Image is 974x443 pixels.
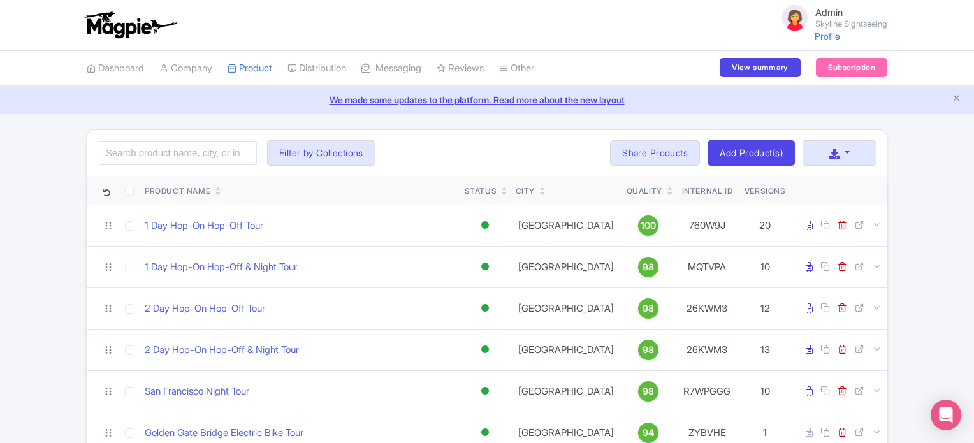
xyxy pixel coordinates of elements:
[479,423,491,442] div: Active
[675,176,739,205] th: Internal ID
[479,299,491,317] div: Active
[675,246,739,287] td: MQTVPA
[610,140,700,166] a: Share Products
[675,287,739,329] td: 26KWM3
[675,370,739,412] td: R7WPGGG
[627,423,670,443] a: 94
[816,58,887,77] a: Subscription
[760,344,770,356] span: 13
[952,92,961,106] button: Close announcement
[931,400,961,430] div: Open Intercom Messenger
[815,6,843,18] span: Admin
[145,301,265,316] a: 2 Day Hop-On Hop-Off Tour
[511,205,621,246] td: [GEOGRAPHIC_DATA]
[643,301,654,316] span: 98
[643,343,654,357] span: 98
[720,58,800,77] a: View summary
[627,340,670,360] a: 98
[641,219,656,233] span: 100
[465,185,497,197] div: Status
[760,302,770,314] span: 12
[627,381,670,402] a: 98
[80,11,179,39] img: logo-ab69f6fb50320c5b225c76a69d11143b.png
[516,185,535,197] div: City
[511,246,621,287] td: [GEOGRAPHIC_DATA]
[511,370,621,412] td: [GEOGRAPHIC_DATA]
[361,51,421,86] a: Messaging
[145,185,210,197] div: Product Name
[760,261,770,273] span: 10
[479,340,491,359] div: Active
[708,140,795,166] a: Add Product(s)
[643,384,654,398] span: 98
[739,176,791,205] th: Versions
[759,219,771,231] span: 20
[145,343,299,358] a: 2 Day Hop-On Hop-Off & Night Tour
[627,215,670,236] a: 100
[643,260,654,274] span: 98
[267,140,375,166] button: Filter by Collections
[87,51,144,86] a: Dashboard
[228,51,272,86] a: Product
[8,93,966,106] a: We made some updates to the platform. Read more about the new layout
[499,51,534,86] a: Other
[287,51,346,86] a: Distribution
[763,426,767,439] span: 1
[780,3,810,33] img: avatar_key_member-9c1dde93af8b07d7383eb8b5fb890c87.png
[627,185,662,197] div: Quality
[145,426,303,440] a: Golden Gate Bridge Electric Bike Tour
[627,257,670,277] a: 98
[479,258,491,276] div: Active
[479,216,491,235] div: Active
[511,329,621,370] td: [GEOGRAPHIC_DATA]
[511,287,621,329] td: [GEOGRAPHIC_DATA]
[98,141,257,165] input: Search product name, city, or interal id
[145,260,297,275] a: 1 Day Hop-On Hop-Off & Night Tour
[627,298,670,319] a: 98
[159,51,212,86] a: Company
[772,3,887,33] a: Admin Skyline Sightseeing
[815,31,840,41] a: Profile
[145,219,263,233] a: 1 Day Hop-On Hop-Off Tour
[145,384,249,399] a: San Francisco Night Tour
[675,329,739,370] td: 26KWM3
[815,20,887,28] small: Skyline Sightseeing
[437,51,484,86] a: Reviews
[675,205,739,246] td: 760W9J
[760,385,770,397] span: 10
[479,382,491,400] div: Active
[643,426,654,440] span: 94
